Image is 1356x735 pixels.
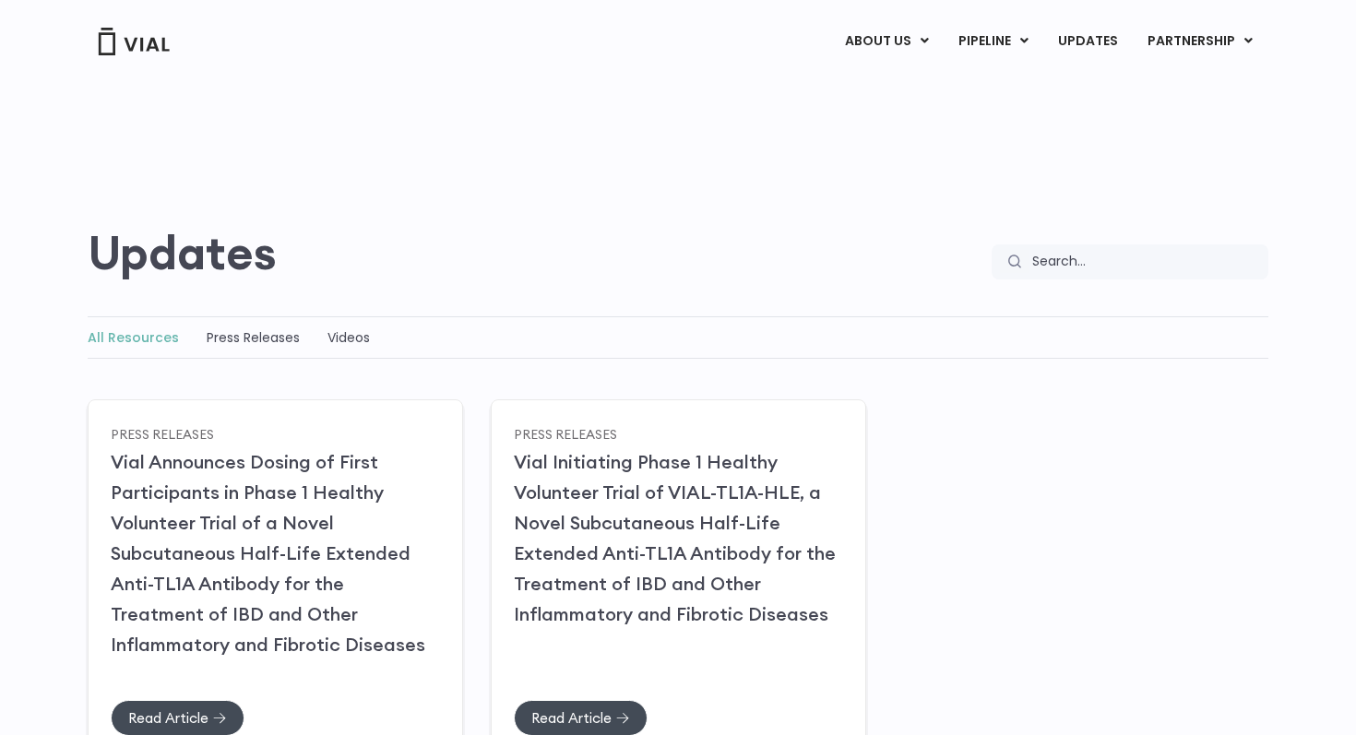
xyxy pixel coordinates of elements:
[1020,244,1268,279] input: Search...
[111,425,214,442] a: Press Releases
[327,328,370,347] a: Videos
[1133,26,1267,57] a: PARTNERSHIPMenu Toggle
[88,226,277,279] h2: Updates
[88,328,179,347] a: All Resources
[1043,26,1132,57] a: UPDATES
[97,28,171,55] img: Vial Logo
[944,26,1042,57] a: PIPELINEMenu Toggle
[514,450,836,625] a: Vial Initiating Phase 1 Healthy Volunteer Trial of VIAL-TL1A-HLE, a Novel Subcutaneous Half-Life ...
[128,711,208,725] span: Read Article
[207,328,300,347] a: Press Releases
[514,425,617,442] a: Press Releases
[830,26,943,57] a: ABOUT USMenu Toggle
[531,711,612,725] span: Read Article
[111,450,425,656] a: Vial Announces Dosing of First Participants in Phase 1 Healthy Volunteer Trial of a Novel Subcuta...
